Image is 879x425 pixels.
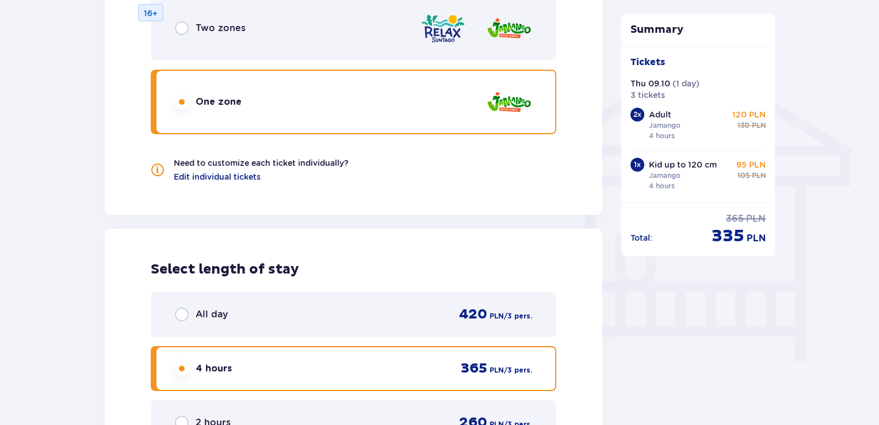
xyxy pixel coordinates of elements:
span: PLN [752,120,766,131]
p: Jamango [649,170,681,181]
span: All day [196,308,228,321]
p: Kid up to 120 cm [649,159,717,170]
div: 2 x [630,108,644,122]
span: 365 [726,212,744,225]
p: Need to customize each ticket individually? [174,157,349,169]
img: Jamango [486,86,532,119]
p: 16+ [144,7,158,19]
span: 365 [461,360,487,377]
p: Summary [621,23,775,37]
div: 1 x [630,158,644,172]
p: Jamango [649,120,681,131]
p: Thu 09.10 [630,78,670,89]
p: 95 PLN [736,159,766,170]
span: PLN [747,232,766,245]
span: 130 [737,120,750,131]
p: Adult [649,109,671,120]
p: 4 hours [649,181,675,191]
span: / 3 pers. [504,311,532,321]
p: 3 tickets [630,89,665,101]
span: PLN [752,170,766,181]
span: / 3 pers. [504,365,532,375]
img: Jamango [486,12,532,45]
p: 4 hours [649,131,675,141]
p: ( 1 day ) [672,78,700,89]
p: Tickets [630,56,665,69]
span: 420 [459,306,487,323]
span: One zone [196,96,242,108]
span: 4 hours [196,362,232,375]
span: 335 [712,225,744,247]
p: Total : [630,232,652,244]
span: PLN [746,212,766,225]
h2: Select length of stay [151,261,556,278]
span: PLN [490,311,504,321]
p: 120 PLN [732,109,766,120]
img: Relax [420,12,466,45]
span: 105 [737,170,750,181]
a: Edit individual tickets [174,171,261,183]
span: Two zones [196,22,246,35]
span: PLN [490,365,504,375]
